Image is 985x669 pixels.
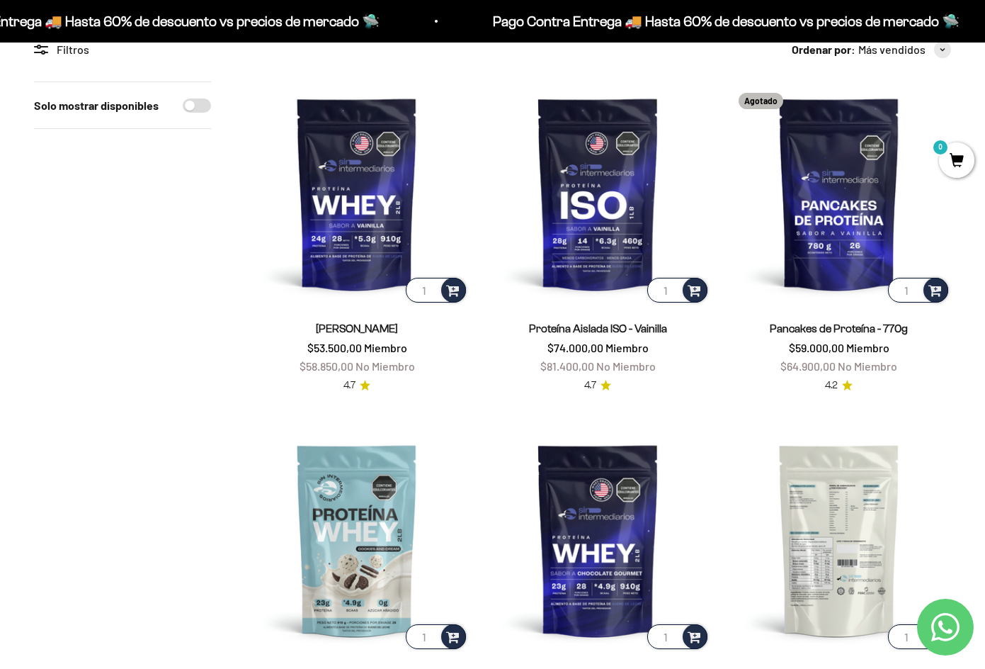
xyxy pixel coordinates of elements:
[584,378,596,393] span: 4.7
[838,359,897,373] span: No Miembro
[780,359,836,373] span: $64.900,00
[792,40,855,59] span: Ordenar por:
[858,40,951,59] button: Más vendidos
[364,341,407,354] span: Miembro
[355,359,415,373] span: No Miembro
[547,341,603,354] span: $74.000,00
[596,359,656,373] span: No Miembro
[846,341,889,354] span: Miembro
[727,428,951,652] img: Proteína Aislada ISO - Cookies & Cream
[825,378,838,393] span: 4.2
[343,378,355,393] span: 4.7
[584,378,611,393] a: 4.74.7 de 5.0 estrellas
[858,40,926,59] span: Más vendidos
[529,322,667,334] a: Proteína Aislada ISO - Vainilla
[34,40,211,59] div: Filtros
[540,359,594,373] span: $81.400,00
[789,341,844,354] span: $59.000,00
[939,154,974,169] a: 0
[825,378,853,393] a: 4.24.2 de 5.0 estrellas
[605,341,649,354] span: Miembro
[307,341,362,354] span: $53.500,00
[490,10,957,33] p: Pago Contra Entrega 🚚 Hasta 60% de descuento vs precios de mercado 🛸
[343,378,370,393] a: 4.74.7 de 5.0 estrellas
[316,322,398,334] a: [PERSON_NAME]
[932,139,949,156] mark: 0
[34,96,159,115] label: Solo mostrar disponibles
[300,359,353,373] span: $58.850,00
[770,322,908,334] a: Pancakes de Proteína - 770g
